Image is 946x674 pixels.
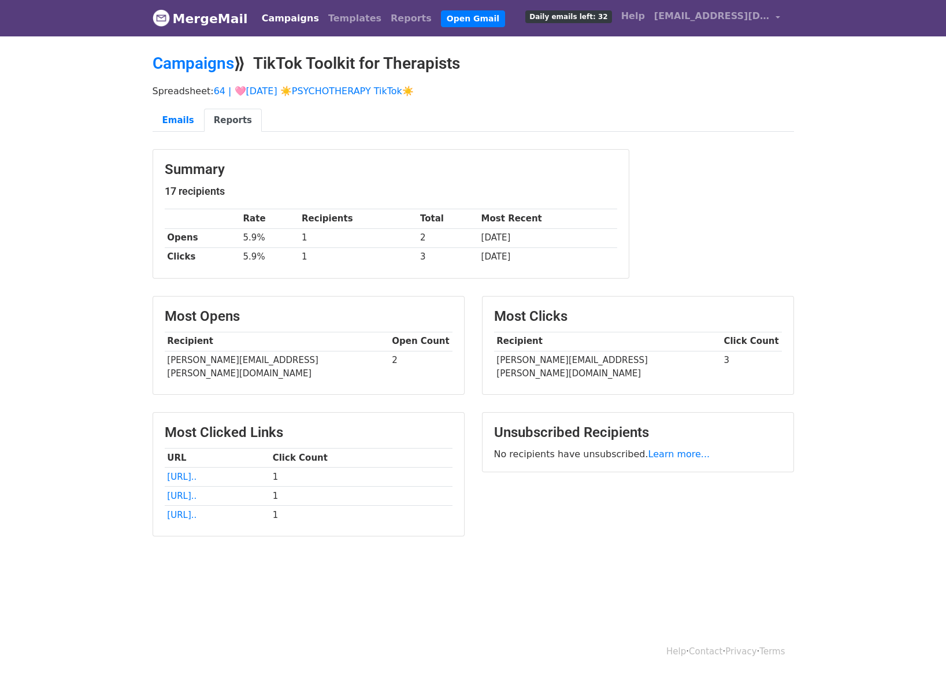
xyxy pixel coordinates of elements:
[165,351,389,383] td: [PERSON_NAME][EMAIL_ADDRESS][PERSON_NAME][DOMAIN_NAME]
[299,209,417,228] th: Recipients
[270,506,452,525] td: 1
[478,228,617,247] td: [DATE]
[494,424,782,441] h3: Unsubscribed Recipients
[165,247,240,266] th: Clicks
[494,448,782,460] p: No recipients have unsubscribed.
[270,487,452,506] td: 1
[270,468,452,487] td: 1
[165,449,270,468] th: URL
[270,449,452,468] th: Click Count
[167,510,196,520] a: [URL]..
[204,109,262,132] a: Reports
[888,619,946,674] iframe: Chat Widget
[165,228,240,247] th: Opens
[494,308,782,325] h3: Most Clicks
[525,10,611,23] span: Daily emails left: 32
[521,5,616,28] a: Daily emails left: 32
[417,247,478,266] td: 3
[153,6,248,31] a: MergeMail
[153,54,234,73] a: Campaigns
[153,109,204,132] a: Emails
[441,10,505,27] a: Open Gmail
[324,7,386,30] a: Templates
[214,86,414,97] a: 64 | 🩷[DATE] ☀️PSYCHOTHERAPY TikTok☀️
[240,209,299,228] th: Rate
[721,351,782,383] td: 3
[257,7,324,30] a: Campaigns
[417,209,478,228] th: Total
[165,161,617,178] h3: Summary
[299,247,417,266] td: 1
[725,646,756,657] a: Privacy
[167,472,196,482] a: [URL]..
[617,5,650,28] a: Help
[153,9,170,27] img: MergeMail logo
[165,308,452,325] h3: Most Opens
[167,491,196,501] a: [URL]..
[478,209,617,228] th: Most Recent
[654,9,770,23] span: [EMAIL_ADDRESS][DOMAIN_NAME]
[299,228,417,247] td: 1
[240,247,299,266] td: 5.9%
[478,247,617,266] td: [DATE]
[689,646,722,657] a: Contact
[389,332,452,351] th: Open Count
[386,7,436,30] a: Reports
[165,332,389,351] th: Recipient
[759,646,785,657] a: Terms
[650,5,785,32] a: [EMAIL_ADDRESS][DOMAIN_NAME]
[240,228,299,247] td: 5.9%
[165,185,617,198] h5: 17 recipients
[389,351,452,383] td: 2
[494,351,721,383] td: [PERSON_NAME][EMAIL_ADDRESS][PERSON_NAME][DOMAIN_NAME]
[648,449,710,460] a: Learn more...
[153,54,794,73] h2: ⟫ TikTok Toolkit for Therapists
[153,85,794,97] p: Spreadsheet:
[721,332,782,351] th: Click Count
[417,228,478,247] td: 2
[666,646,686,657] a: Help
[494,332,721,351] th: Recipient
[165,424,452,441] h3: Most Clicked Links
